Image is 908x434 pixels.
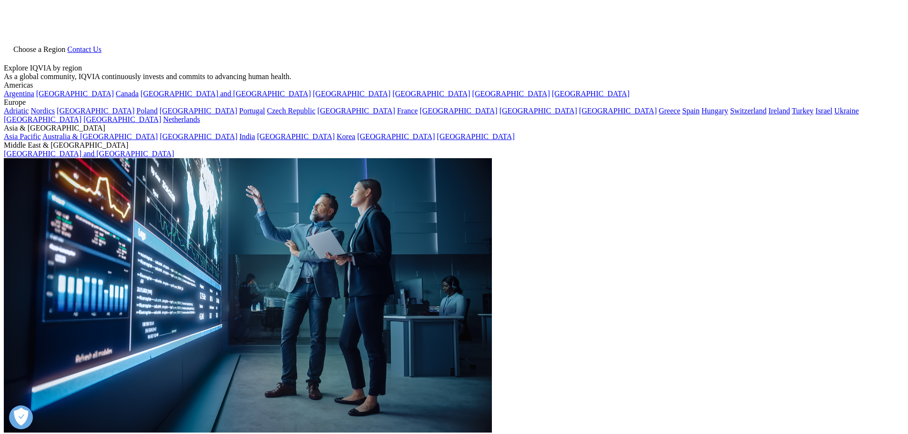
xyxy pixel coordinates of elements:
[42,132,158,141] a: Australia & [GEOGRAPHIC_DATA]
[4,150,174,158] a: [GEOGRAPHIC_DATA] and [GEOGRAPHIC_DATA]
[337,132,355,141] a: Korea
[239,107,265,115] a: Portugal
[4,81,904,90] div: Americas
[83,115,161,123] a: [GEOGRAPHIC_DATA]
[792,107,814,115] a: Turkey
[160,132,237,141] a: [GEOGRAPHIC_DATA]
[4,158,492,433] img: 2093_analyzing-data-using-big-screen-display-and-laptop.png
[4,132,41,141] a: Asia Pacific
[397,107,418,115] a: France
[357,132,435,141] a: [GEOGRAPHIC_DATA]
[57,107,134,115] a: [GEOGRAPHIC_DATA]
[267,107,316,115] a: Czech Republic
[4,90,34,98] a: Argentina
[141,90,311,98] a: [GEOGRAPHIC_DATA] and [GEOGRAPHIC_DATA]
[313,90,390,98] a: [GEOGRAPHIC_DATA]
[4,98,904,107] div: Europe
[31,107,55,115] a: Nordics
[4,141,904,150] div: Middle East & [GEOGRAPHIC_DATA]
[4,124,904,132] div: Asia & [GEOGRAPHIC_DATA]
[768,107,790,115] a: Ireland
[392,90,470,98] a: [GEOGRAPHIC_DATA]
[317,107,395,115] a: [GEOGRAPHIC_DATA]
[472,90,550,98] a: [GEOGRAPHIC_DATA]
[4,115,82,123] a: [GEOGRAPHIC_DATA]
[239,132,255,141] a: India
[682,107,699,115] a: Spain
[730,107,766,115] a: Switzerland
[4,107,29,115] a: Adriatic
[67,45,102,53] a: Contact Us
[500,107,577,115] a: [GEOGRAPHIC_DATA]
[160,107,237,115] a: [GEOGRAPHIC_DATA]
[552,90,630,98] a: [GEOGRAPHIC_DATA]
[13,45,65,53] span: Choose a Region
[257,132,335,141] a: [GEOGRAPHIC_DATA]
[579,107,657,115] a: [GEOGRAPHIC_DATA]
[702,107,728,115] a: Hungary
[36,90,114,98] a: [GEOGRAPHIC_DATA]
[136,107,157,115] a: Poland
[420,107,498,115] a: [GEOGRAPHIC_DATA]
[9,405,33,429] button: Open Preferences
[659,107,680,115] a: Greece
[163,115,200,123] a: Netherlands
[437,132,515,141] a: [GEOGRAPHIC_DATA]
[4,64,904,72] div: Explore IQVIA by region
[816,107,833,115] a: Israel
[4,72,904,81] div: As a global community, IQVIA continuously invests and commits to advancing human health.
[116,90,139,98] a: Canada
[834,107,859,115] a: Ukraine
